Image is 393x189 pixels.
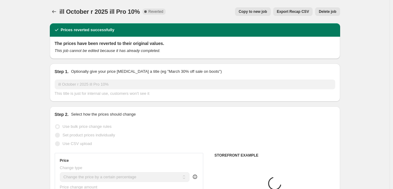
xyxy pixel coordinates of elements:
button: Delete job [315,7,340,16]
span: Reverted [149,9,163,14]
input: 30% off holiday sale [55,80,335,89]
span: Delete job [319,9,336,14]
button: Export Recap CSV [273,7,313,16]
span: Export Recap CSV [277,9,309,14]
i: This job cannot be edited because it has already completed. [55,48,160,53]
span: Set product prices individually [63,133,115,137]
button: Price change jobs [50,7,58,16]
p: Select how the prices should change [71,111,136,117]
h2: Step 2. [55,111,69,117]
h2: Step 1. [55,69,69,75]
h3: Price [60,158,69,163]
span: This title is just for internal use, customers won't see it [55,91,149,96]
span: Change type [60,165,83,170]
span: ill October r 2025 ill Pro 10% [60,8,140,15]
button: Copy to new job [235,7,271,16]
h2: Prices reverted successfully [61,27,115,33]
div: help [192,174,198,180]
span: Use bulk price change rules [63,124,112,129]
span: Use CSV upload [63,141,92,146]
h2: The prices have been reverted to their original values. [55,40,335,46]
h6: STOREFRONT EXAMPLE [215,153,335,158]
p: Optionally give your price [MEDICAL_DATA] a title (eg "March 30% off sale on boots") [71,69,222,75]
span: Copy to new job [239,9,267,14]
